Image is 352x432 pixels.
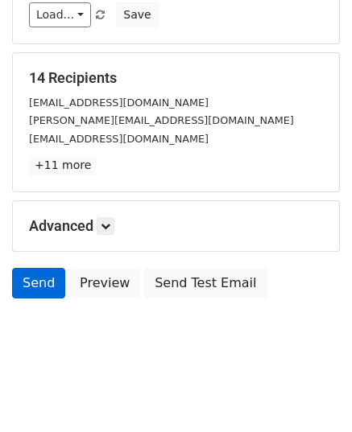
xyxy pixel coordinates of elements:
a: Load... [29,2,91,27]
a: Send Test Email [144,268,267,298]
iframe: Chat Widget [271,355,352,432]
a: Send [12,268,65,298]
small: [EMAIL_ADDRESS][DOMAIN_NAME] [29,97,209,109]
a: +11 more [29,155,97,175]
button: Save [116,2,158,27]
a: Preview [69,268,140,298]
h5: Advanced [29,217,323,235]
small: [EMAIL_ADDRESS][DOMAIN_NAME] [29,133,209,145]
small: [PERSON_NAME][EMAIL_ADDRESS][DOMAIN_NAME] [29,114,294,126]
h5: 14 Recipients [29,69,323,87]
